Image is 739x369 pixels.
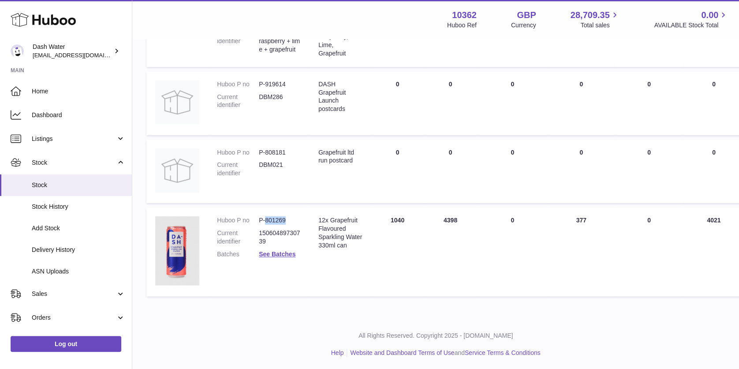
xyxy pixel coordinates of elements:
[647,149,651,156] span: 0
[548,71,614,135] td: 0
[11,336,121,352] a: Log out
[217,80,259,89] dt: Huboo P no
[477,207,548,296] td: 0
[447,21,477,30] div: Huboo Ref
[32,159,116,167] span: Stock
[33,43,112,59] div: Dash Water
[32,290,116,298] span: Sales
[580,21,620,30] span: Total sales
[217,93,259,110] dt: Current identifier
[32,246,125,254] span: Delivery History
[217,229,259,246] dt: Current identifier
[371,207,424,296] td: 1040
[548,207,614,296] td: 377
[33,52,130,59] span: [EMAIL_ADDRESS][DOMAIN_NAME]
[259,29,301,54] dd: 3 can images, raspberry + lime + grapefruit
[259,161,301,177] dd: DBM021
[32,314,116,322] span: Orders
[350,349,454,356] a: Website and Dashboard Terms of Use
[259,80,301,89] dd: P-919614
[139,332,732,340] p: All Rights Reserved. Copyright 2025 - [DOMAIN_NAME]
[32,224,125,232] span: Add Stock
[32,203,125,211] span: Stock History
[318,80,362,114] div: DASH Grapefruit Launch postcards
[511,21,536,30] div: Currency
[477,71,548,135] td: 0
[217,216,259,225] dt: Huboo P no
[424,207,477,296] td: 4398
[570,9,609,21] span: 28,709.35
[477,140,548,203] td: 0
[259,148,301,157] dd: P-808181
[647,217,651,224] span: 0
[424,71,477,135] td: 0
[570,9,620,30] a: 28,709.35 Total sales
[654,21,728,30] span: AVAILABLE Stock Total
[32,87,125,96] span: Home
[452,9,477,21] strong: 10362
[654,9,728,30] a: 0.00 AVAILABLE Stock Total
[424,140,477,203] td: 0
[465,349,541,356] a: Service Terms & Conditions
[259,216,301,225] dd: P-801269
[217,250,259,258] dt: Batches
[217,29,259,54] dt: Current identifier
[318,148,362,165] div: Grapefruit ltd run postcard
[331,349,344,356] a: Help
[32,181,125,189] span: Stock
[32,135,116,143] span: Listings
[259,251,295,258] a: See Batches
[32,267,125,276] span: ASN Uploads
[371,140,424,203] td: 0
[217,148,259,157] dt: Huboo P no
[32,111,125,119] span: Dashboard
[347,349,540,357] li: and
[11,44,24,58] img: bea@dash-water.com
[155,148,199,192] img: product image
[517,9,536,21] strong: GBP
[371,71,424,135] td: 0
[701,9,718,21] span: 0.00
[548,140,614,203] td: 0
[155,216,199,285] img: product image
[259,229,301,246] dd: 15060489730739
[647,81,651,88] span: 0
[217,161,259,177] dt: Current identifier
[259,93,301,110] dd: DBM286
[318,216,362,250] div: 12x Grapefruit Flavoured Sparkling Water 330ml can
[155,80,199,124] img: product image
